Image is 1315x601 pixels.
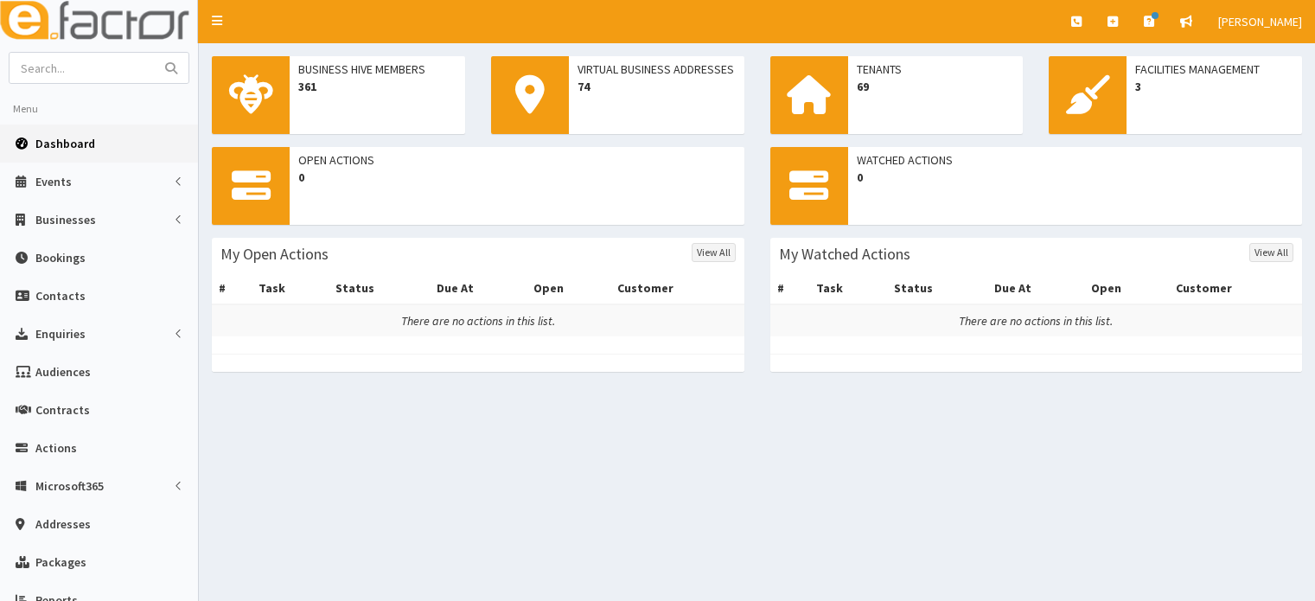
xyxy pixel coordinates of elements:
span: Addresses [35,516,91,532]
span: 3 [1135,78,1293,95]
th: # [212,272,252,304]
h3: My Open Actions [220,246,329,262]
span: [PERSON_NAME] [1218,14,1302,29]
th: Open [527,272,610,304]
th: Status [329,272,429,304]
th: Due At [430,272,527,304]
span: Dashboard [35,136,95,151]
span: Facilities Management [1135,61,1293,78]
span: Contracts [35,402,90,418]
span: Business Hive Members [298,61,456,78]
th: Due At [987,272,1084,304]
th: Task [809,272,887,304]
h3: My Watched Actions [779,246,910,262]
span: 361 [298,78,456,95]
span: 69 [857,78,1015,95]
a: View All [692,243,736,262]
span: Contacts [35,288,86,304]
th: Customer [1169,272,1302,304]
span: Microsoft365 [35,478,104,494]
input: Search... [10,53,155,83]
span: Enquiries [35,326,86,342]
span: 0 [857,169,1294,186]
span: Bookings [35,250,86,265]
span: Watched Actions [857,151,1294,169]
span: Open Actions [298,151,736,169]
i: There are no actions in this list. [959,313,1113,329]
span: Events [35,174,72,189]
span: 74 [578,78,736,95]
span: Audiences [35,364,91,380]
span: Tenants [857,61,1015,78]
a: View All [1249,243,1293,262]
th: Open [1084,272,1168,304]
th: Customer [610,272,744,304]
th: Task [252,272,329,304]
i: There are no actions in this list. [401,313,555,329]
th: Status [887,272,987,304]
span: 0 [298,169,736,186]
span: Actions [35,440,77,456]
th: # [770,272,810,304]
span: Businesses [35,212,96,227]
span: Packages [35,554,86,570]
span: Virtual Business Addresses [578,61,736,78]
